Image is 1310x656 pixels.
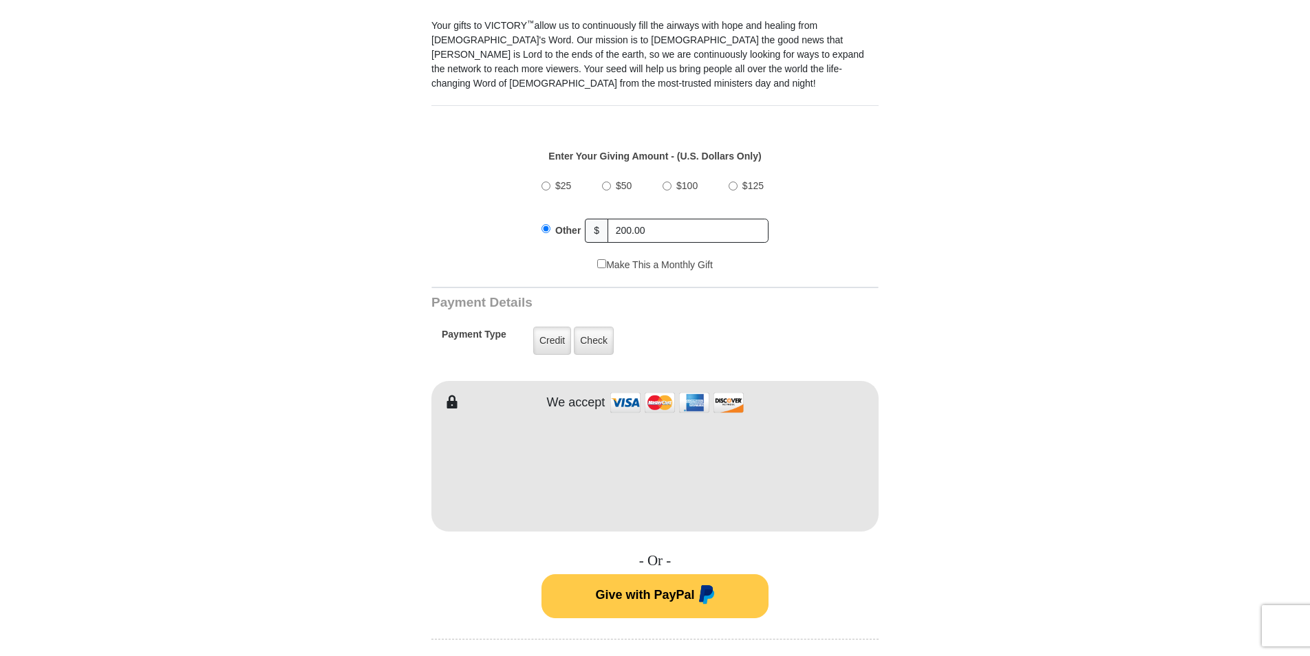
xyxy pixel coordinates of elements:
p: Your gifts to VICTORY allow us to continuously fill the airways with hope and healing from [DEMOG... [431,19,879,91]
button: Give with PayPal [541,574,769,618]
h4: We accept [547,395,605,411]
sup: ™ [527,19,535,27]
span: Give with PayPal [595,588,694,602]
h5: Payment Type [442,329,506,347]
h3: Payment Details [431,295,782,311]
h4: - Or - [431,552,879,569]
strong: Enter Your Giving Amount - (U.S. Dollars Only) [548,151,761,162]
span: $125 [742,180,764,191]
input: Other Amount [608,219,769,243]
span: $100 [676,180,698,191]
input: Make This a Monthly Gift [597,259,606,268]
label: Make This a Monthly Gift [597,258,713,272]
img: paypal [695,585,715,607]
span: $50 [616,180,632,191]
label: Check [574,327,614,355]
img: credit cards accepted [608,388,746,417]
span: $25 [555,180,571,191]
label: Credit [533,327,571,355]
span: $ [585,219,608,243]
span: Other [555,225,581,236]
